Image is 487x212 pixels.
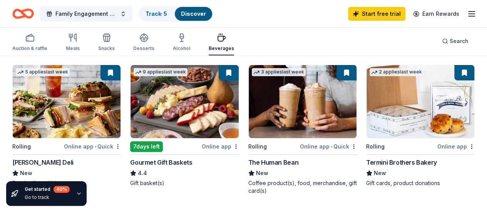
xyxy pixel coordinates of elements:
[256,169,268,178] span: New
[66,30,80,55] button: Meals
[25,194,70,200] div: Go to track
[173,45,190,52] div: Alcohol
[248,179,357,195] div: Coffee product(s), food, merchandise, gift card(s)
[248,158,298,167] div: The Human Bean
[130,179,239,187] div: Gift basket(s)
[12,30,47,55] button: Auction & raffle
[331,144,332,150] span: •
[133,45,154,52] div: Desserts
[16,68,70,76] div: 5 applies last week
[25,186,70,193] div: Get started
[12,5,34,23] a: Home
[54,186,70,193] div: 40 %
[95,144,96,150] span: •
[40,6,132,22] button: Family Engagement Night
[173,30,190,55] button: Alcohol
[436,33,475,49] button: Search
[138,169,147,178] span: 4.4
[98,45,115,52] div: Snacks
[98,30,115,55] button: Snacks
[366,142,385,151] div: Rolling
[367,65,474,138] img: Image for Termini Brothers Bakery
[55,9,117,18] span: Family Engagement Night
[134,68,187,76] div: 9 applies last week
[130,141,163,152] div: 7 days left
[300,142,357,151] div: Online app Quick
[66,45,80,52] div: Meals
[248,65,357,195] a: Image for The Human Bean3 applieslast weekRollingOnline app•QuickThe Human BeanNewCoffee product(...
[366,65,475,187] a: Image for Termini Brothers Bakery2 applieslast weekRollingOnline appTermini Brothers BakeryNewGif...
[12,158,74,167] div: [PERSON_NAME] Deli
[133,30,154,55] button: Desserts
[13,65,120,138] img: Image for McAlister's Deli
[370,68,423,76] div: 2 applies last week
[131,65,238,138] img: Image for Gourmet Gift Baskets
[181,10,206,17] a: Discover
[12,142,31,151] div: Rolling
[12,65,121,187] a: Image for McAlister's Deli5 applieslast weekRollingOnline app•Quick[PERSON_NAME] DeliNewFood, gif...
[374,169,386,178] span: New
[408,7,464,21] a: Earn Rewards
[249,65,356,138] img: Image for The Human Bean
[139,6,213,22] button: Track· 5Discover
[130,158,192,167] div: Gourmet Gift Baskets
[202,142,239,151] div: Online app
[366,158,437,167] div: Termini Brothers Bakery
[209,30,234,55] button: Beverages
[437,142,475,151] div: Online app
[12,45,47,52] div: Auction & raffle
[252,68,306,76] div: 3 applies last week
[64,142,121,151] div: Online app Quick
[450,37,469,46] span: Search
[130,65,239,187] a: Image for Gourmet Gift Baskets9 applieslast week7days leftOnline appGourmet Gift Baskets4.4Gift b...
[366,179,475,187] div: Gift cards, product donations
[20,169,32,178] span: New
[248,142,267,151] div: Rolling
[146,10,167,17] a: Track· 5
[209,45,234,52] div: Beverages
[348,7,405,21] a: Start free trial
